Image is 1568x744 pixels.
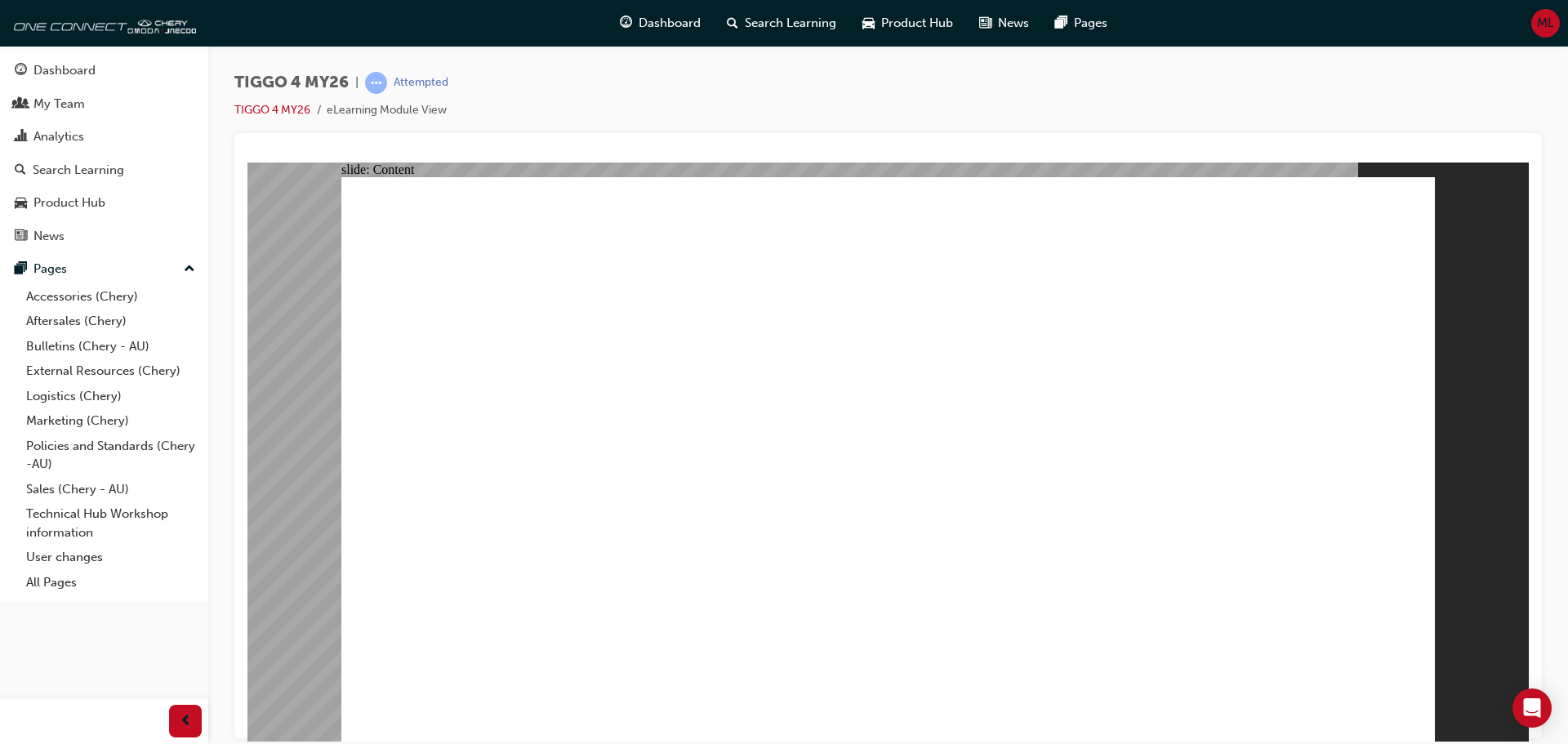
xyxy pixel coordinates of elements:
[7,221,202,252] a: News
[15,97,27,112] span: people-icon
[1042,7,1120,40] a: pages-iconPages
[355,74,359,92] span: |
[20,408,202,434] a: Marketing (Chery)
[714,7,849,40] a: search-iconSearch Learning
[7,254,202,284] button: Pages
[966,7,1042,40] a: news-iconNews
[180,711,192,732] span: prev-icon
[394,75,448,91] div: Attempted
[20,477,202,502] a: Sales (Chery - AU)
[1512,688,1552,728] div: Open Intercom Messenger
[33,260,67,278] div: Pages
[620,13,632,33] span: guage-icon
[33,161,124,180] div: Search Learning
[8,7,196,39] img: oneconnect
[862,13,875,33] span: car-icon
[15,64,27,78] span: guage-icon
[20,545,202,570] a: User changes
[20,284,202,310] a: Accessories (Chery)
[15,196,27,211] span: car-icon
[15,262,27,277] span: pages-icon
[7,89,202,119] a: My Team
[1055,13,1067,33] span: pages-icon
[7,52,202,254] button: DashboardMy TeamAnalyticsSearch LearningProduct HubNews
[20,359,202,384] a: External Resources (Chery)
[234,74,349,92] span: TIGGO 4 MY26
[7,122,202,152] a: Analytics
[20,570,202,595] a: All Pages
[1531,9,1560,38] button: ML
[727,13,738,33] span: search-icon
[607,7,714,40] a: guage-iconDashboard
[20,501,202,545] a: Technical Hub Workshop information
[15,130,27,145] span: chart-icon
[33,194,105,212] div: Product Hub
[33,127,84,146] div: Analytics
[745,14,836,33] span: Search Learning
[7,155,202,185] a: Search Learning
[1074,14,1107,33] span: Pages
[20,334,202,359] a: Bulletins (Chery - AU)
[20,434,202,477] a: Policies and Standards (Chery -AU)
[33,61,96,80] div: Dashboard
[33,227,65,246] div: News
[20,384,202,409] a: Logistics (Chery)
[184,259,195,280] span: up-icon
[365,72,387,94] span: learningRecordVerb_ATTEMPT-icon
[979,13,991,33] span: news-icon
[849,7,966,40] a: car-iconProduct Hub
[15,229,27,244] span: news-icon
[639,14,701,33] span: Dashboard
[881,14,953,33] span: Product Hub
[7,188,202,218] a: Product Hub
[1537,14,1554,33] span: ML
[33,95,85,114] div: My Team
[15,163,26,178] span: search-icon
[7,56,202,86] a: Dashboard
[20,309,202,334] a: Aftersales (Chery)
[234,103,310,117] a: TIGGO 4 MY26
[998,14,1029,33] span: News
[327,101,447,120] li: eLearning Module View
